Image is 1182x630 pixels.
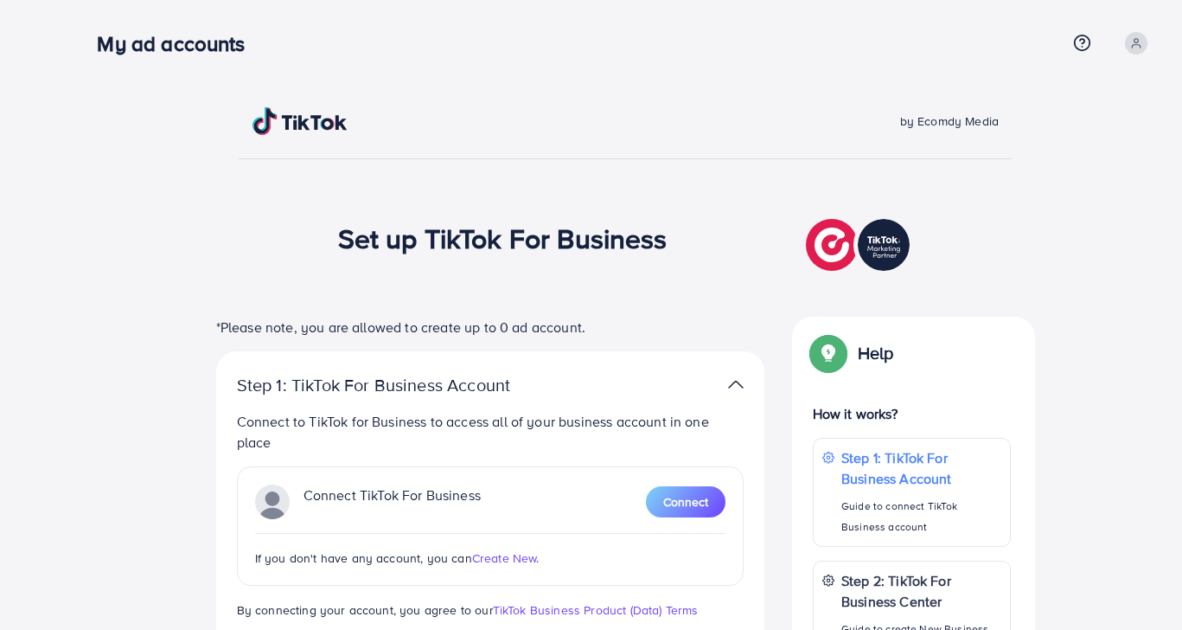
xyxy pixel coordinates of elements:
span: Create New. [472,550,540,567]
p: How it works? [813,403,1012,424]
img: TikTok partner [806,215,914,275]
img: TikTok partner [728,372,744,397]
p: Step 2: TikTok For Business Center [841,570,1001,612]
span: by Ecomdy Media [900,112,999,130]
img: TikTok partner [255,485,290,519]
h1: Set up TikTok For Business [338,222,668,254]
p: By connecting your account, you agree to our [237,600,744,620]
p: Help [858,343,894,363]
p: Step 1: TikTok For Business Account [237,375,565,395]
p: Connect TikTok For Business [303,485,481,519]
p: Guide to connect TikTok Business account [841,496,1001,537]
h3: My ad accounts [97,31,259,56]
span: Connect [663,493,708,511]
button: Connect [646,486,725,517]
span: If you don't have any account, you can [255,550,472,567]
img: Popup guide [813,337,844,369]
p: Connect to TikTok for Business to access all of your business account in one place [237,411,744,453]
a: TikTok Business Product (Data) Terms [493,601,699,619]
p: *Please note, you are allowed to create up to 0 ad account. [216,317,764,337]
img: TikTok [252,107,348,135]
p: Step 1: TikTok For Business Account [841,447,1001,489]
